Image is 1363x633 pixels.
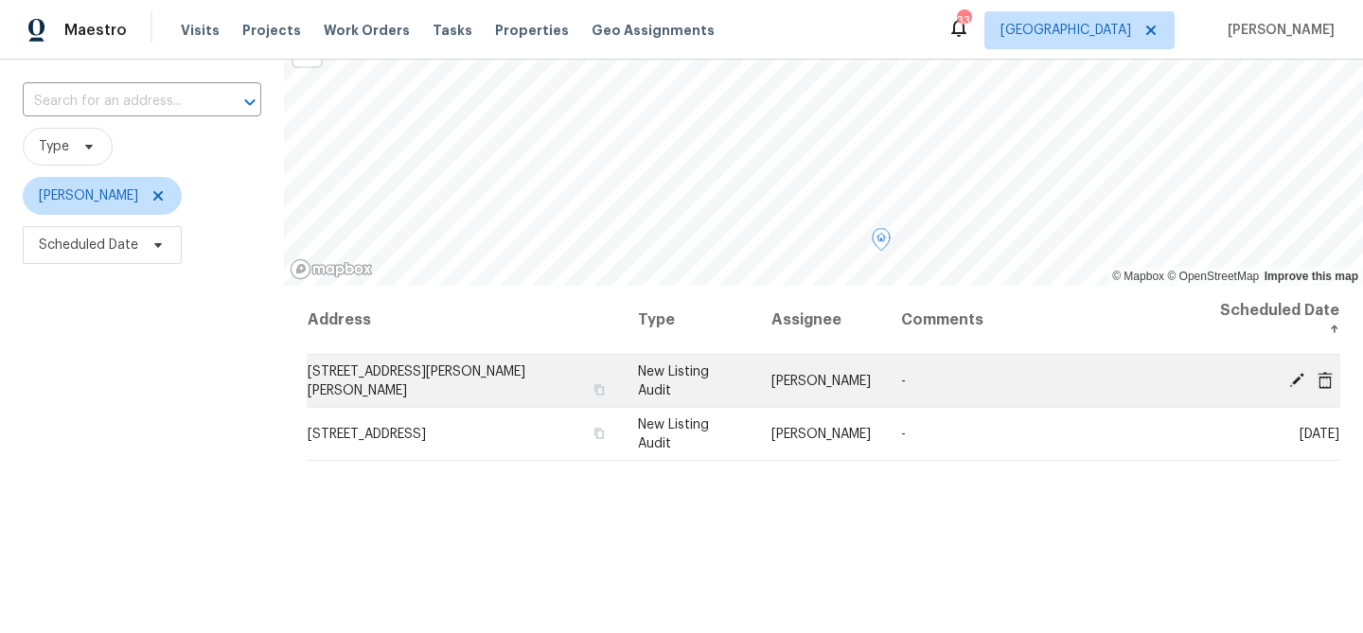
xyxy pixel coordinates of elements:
[756,286,886,355] th: Assignee
[638,418,709,450] span: New Listing Audit
[433,24,472,37] span: Tasks
[771,428,871,441] span: [PERSON_NAME]
[39,186,138,205] span: [PERSON_NAME]
[638,365,709,397] span: New Listing Audit
[1167,270,1259,283] a: OpenStreetMap
[591,381,608,398] button: Copy Address
[1311,371,1339,388] span: Cancel
[591,425,608,442] button: Copy Address
[623,286,756,355] th: Type
[237,89,263,115] button: Open
[23,87,208,116] input: Search for an address...
[324,21,410,40] span: Work Orders
[1195,286,1340,355] th: Scheduled Date ↑
[284,2,1363,286] canvas: Map
[901,375,906,388] span: -
[39,137,69,156] span: Type
[1112,270,1164,283] a: Mapbox
[1265,270,1358,283] a: Improve this map
[1000,21,1131,40] span: [GEOGRAPHIC_DATA]
[771,375,871,388] span: [PERSON_NAME]
[64,21,127,40] span: Maestro
[242,21,301,40] span: Projects
[1283,371,1311,388] span: Edit
[495,21,569,40] span: Properties
[290,258,373,280] a: Mapbox homepage
[901,428,906,441] span: -
[872,228,891,257] div: Map marker
[308,365,525,397] span: [STREET_ADDRESS][PERSON_NAME][PERSON_NAME]
[1300,428,1339,441] span: [DATE]
[886,286,1196,355] th: Comments
[308,428,426,441] span: [STREET_ADDRESS]
[307,286,623,355] th: Address
[39,236,138,255] span: Scheduled Date
[1220,21,1335,40] span: [PERSON_NAME]
[592,21,715,40] span: Geo Assignments
[957,11,970,30] div: 33
[181,21,220,40] span: Visits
